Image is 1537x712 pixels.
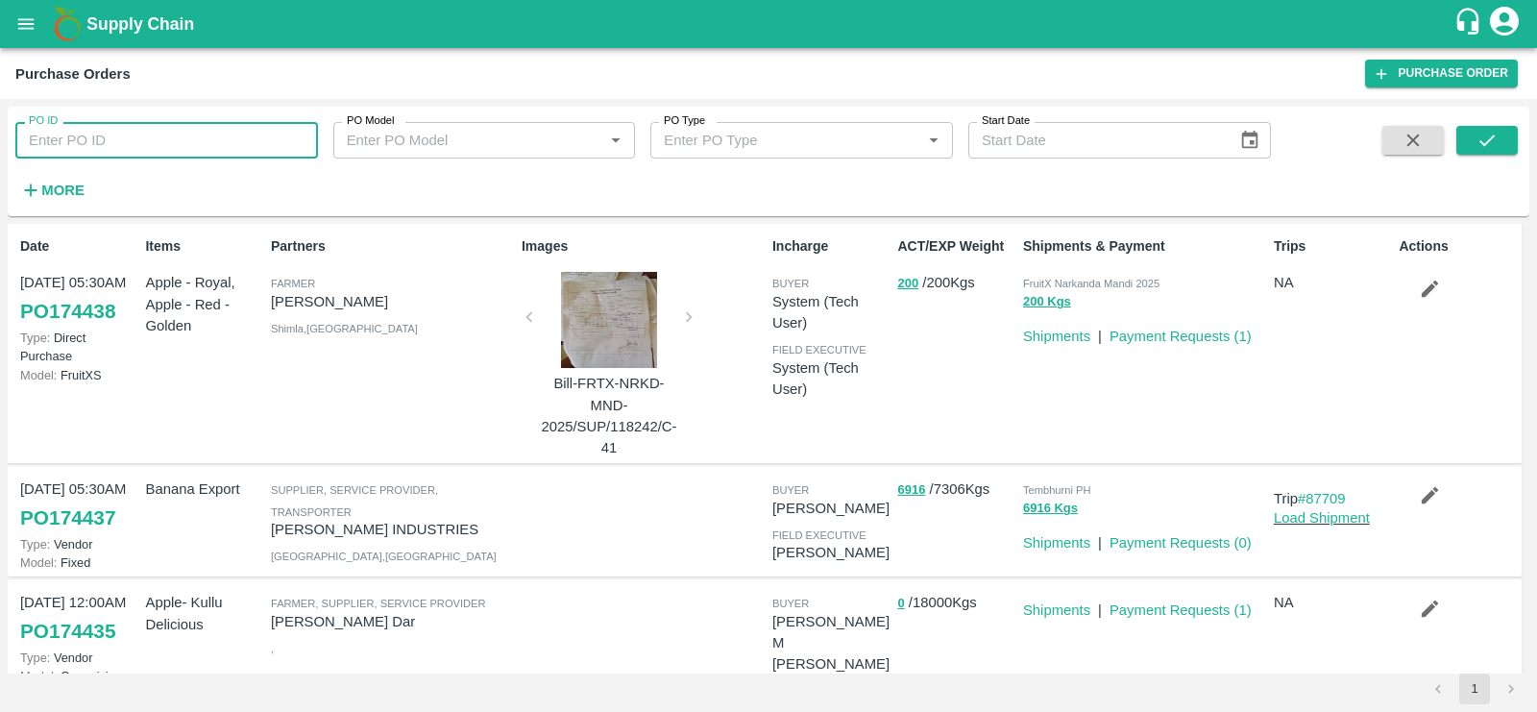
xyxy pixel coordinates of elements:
[20,236,137,257] p: Date
[772,484,809,496] span: buyer
[20,329,137,365] p: Direct Purchase
[982,113,1030,129] label: Start Date
[271,551,497,562] span: [GEOGRAPHIC_DATA] , [GEOGRAPHIC_DATA]
[86,11,1453,37] a: Supply Chain
[271,519,514,540] p: [PERSON_NAME] INDUSTRIES
[522,236,765,257] p: Images
[29,113,58,129] label: PO ID
[20,535,137,553] p: Vendor
[897,592,1014,614] p: / 18000 Kgs
[271,291,514,312] p: [PERSON_NAME]
[772,357,890,401] p: System (Tech User)
[4,2,48,46] button: open drawer
[20,667,137,685] p: Commision
[15,174,89,207] button: More
[537,373,681,458] p: Bill-FRTX-NRKD-MND-2025/SUP/118242/C-41
[1298,491,1346,506] a: #87709
[772,278,809,289] span: buyer
[145,592,262,635] p: Apple- Kullu Delicious
[656,128,915,153] input: Enter PO Type
[1110,602,1252,618] a: Payment Requests (1)
[20,649,137,667] p: Vendor
[1023,329,1090,344] a: Shipments
[271,236,514,257] p: Partners
[20,501,115,535] a: PO174437
[1110,329,1252,344] a: Payment Requests (1)
[20,366,137,384] p: FruitXS
[772,344,866,356] span: field executive
[1232,122,1268,159] button: Choose date
[1023,484,1091,496] span: Tembhurni PH
[1023,498,1078,520] button: 6916 Kgs
[772,236,890,257] p: Incharge
[1023,535,1090,551] a: Shipments
[772,498,890,519] p: [PERSON_NAME]
[271,598,486,609] span: Farmer, Supplier, Service Provider
[1420,674,1529,704] nav: pagination navigation
[897,236,1014,257] p: ACT/EXP Weight
[1365,60,1518,87] a: Purchase Order
[897,593,904,615] button: 0
[968,122,1224,159] input: Start Date
[48,5,86,43] img: logo
[1453,7,1487,41] div: customer-support
[664,113,705,129] label: PO Type
[20,669,57,683] span: Model:
[271,484,438,517] span: Supplier, Service Provider, Transporter
[20,537,50,552] span: Type:
[1274,272,1391,293] p: NA
[15,122,318,159] input: Enter PO ID
[1090,525,1102,553] div: |
[20,553,137,572] p: Fixed
[772,611,890,654] p: [PERSON_NAME] M
[772,529,866,541] span: field executive
[339,128,598,153] input: Enter PO Model
[772,653,890,675] p: [PERSON_NAME]
[271,611,514,632] p: [PERSON_NAME] Dar
[1023,602,1090,618] a: Shipments
[1023,291,1071,313] button: 200 Kgs
[1459,674,1490,704] button: page 1
[20,651,50,665] span: Type:
[897,479,925,502] button: 6916
[271,278,315,289] span: Farmer
[145,479,262,500] p: Banana Export
[15,61,131,86] div: Purchase Orders
[20,614,115,649] a: PO174435
[20,294,115,329] a: PO174438
[897,273,918,295] button: 200
[1274,488,1391,509] p: Trip
[145,236,262,257] p: Items
[772,542,890,563] p: [PERSON_NAME]
[20,555,57,570] span: Model:
[1110,535,1252,551] a: Payment Requests (0)
[20,479,137,500] p: [DATE] 05:30AM
[20,368,57,382] span: Model:
[1090,318,1102,347] div: |
[271,323,418,334] span: Shimla , [GEOGRAPHIC_DATA]
[41,183,85,198] strong: More
[1399,236,1516,257] p: Actions
[20,272,137,293] p: [DATE] 05:30AM
[1023,278,1159,289] span: FruitX Narkanda Mandi 2025
[20,592,137,613] p: [DATE] 12:00AM
[772,291,890,334] p: System (Tech User)
[271,643,274,654] span: ,
[1274,510,1370,526] a: Load Shipment
[921,128,946,153] button: Open
[1023,236,1266,257] p: Shipments & Payment
[772,598,809,609] span: buyer
[897,479,1014,501] p: / 7306 Kgs
[897,272,1014,294] p: / 200 Kgs
[347,113,395,129] label: PO Model
[86,14,194,34] b: Supply Chain
[1090,592,1102,621] div: |
[145,272,262,336] p: Apple - Royal, Apple - Red - Golden
[1274,236,1391,257] p: Trips
[603,128,628,153] button: Open
[1274,592,1391,613] p: NA
[1487,4,1522,44] div: account of current user
[20,331,50,345] span: Type:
